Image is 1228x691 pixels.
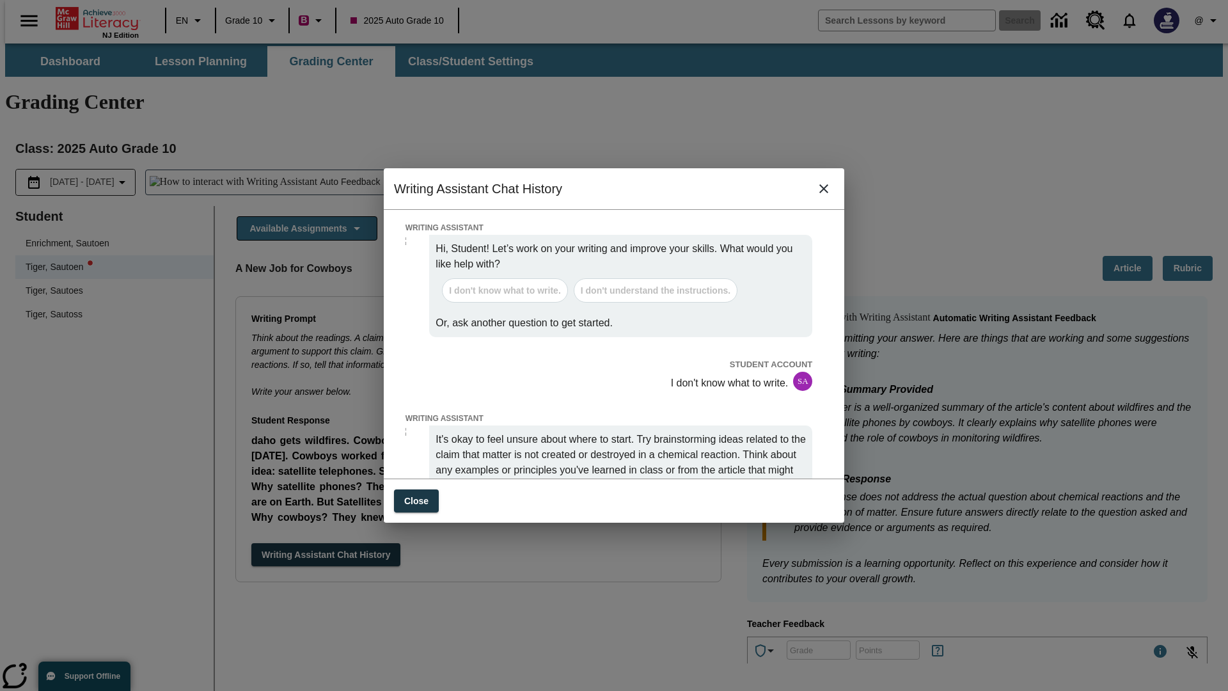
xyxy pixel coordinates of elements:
[405,221,813,235] p: WRITING ASSISTANT
[436,272,744,310] div: Default questions for Users
[396,425,434,443] img: Writing Assistant icon
[394,489,439,513] button: Close
[671,376,789,391] p: I don't know what to write.
[436,241,806,272] p: Hi, Student! Let’s work on your writing and improve your skills. What would you like help with?
[5,10,187,258] body: Type your response here.
[5,55,187,67] p: None
[396,235,434,253] img: Writing Assistant icon
[436,315,806,331] p: Or, ask another question to get started.
[5,77,187,111] p: The student's response does not demonstrate any strengths as it lacks relevant content.
[405,358,813,372] p: STUDENT ACCOUNT
[814,179,834,199] button: close
[793,372,812,391] div: SA
[436,432,806,524] p: It's okay to feel unsure about where to start. Try brainstorming ideas related to the claim that ...
[405,411,813,425] p: WRITING ASSISTANT
[384,168,844,210] h2: Writing Assistant Chat History
[5,10,187,45] p: Thank you for submitting your answer. Here are things that are working and some suggestions for i...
